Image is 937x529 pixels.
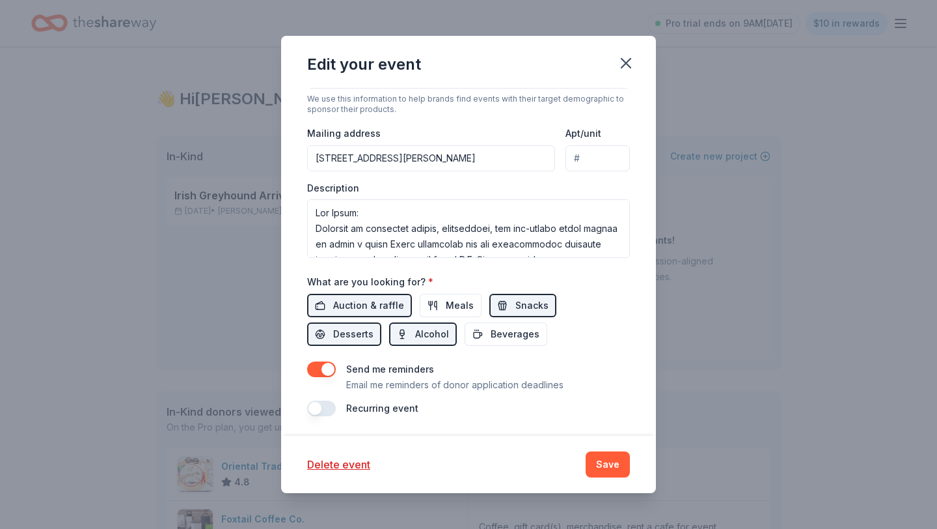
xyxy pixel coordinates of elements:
[389,322,457,346] button: Alcohol
[307,199,630,258] textarea: Lor Ipsum: Dolorsit am consectet adipis, elitseddoei, tem inc-utlabo etdol magnaa en admin v quis...
[446,298,474,313] span: Meals
[415,326,449,342] span: Alcohol
[420,294,482,317] button: Meals
[307,145,555,171] input: Enter a US address
[307,182,359,195] label: Description
[307,294,412,317] button: Auction & raffle
[465,322,547,346] button: Beverages
[515,298,549,313] span: Snacks
[346,377,564,393] p: Email me reminders of donor application deadlines
[565,145,630,171] input: #
[307,54,421,75] div: Edit your event
[491,326,539,342] span: Beverages
[307,127,381,140] label: Mailing address
[333,298,404,313] span: Auction & raffle
[565,127,601,140] label: Apt/unit
[307,322,381,346] button: Desserts
[307,94,630,115] div: We use this information to help brands find events with their target demographic to sponsor their...
[333,326,373,342] span: Desserts
[307,276,433,289] label: What are you looking for?
[489,294,556,317] button: Snacks
[346,364,434,375] label: Send me reminders
[346,403,418,414] label: Recurring event
[586,451,630,478] button: Save
[307,457,370,472] button: Delete event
